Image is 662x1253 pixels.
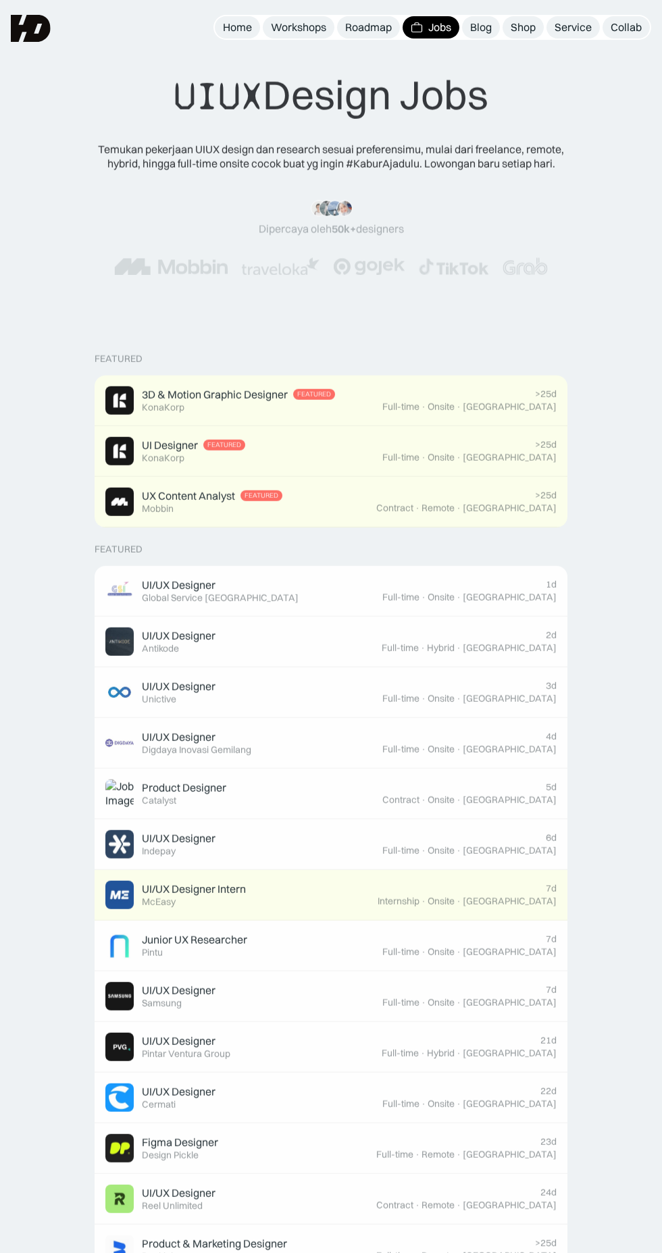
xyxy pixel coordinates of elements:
div: Onsite [428,1098,455,1110]
div: [GEOGRAPHIC_DATA] [463,1098,557,1110]
div: [GEOGRAPHIC_DATA] [463,642,557,654]
div: · [421,592,426,603]
div: 3D & Motion Graphic Designer [142,388,288,402]
img: Job Image [105,488,134,516]
img: Job Image [105,931,134,960]
a: Job ImageUI/UX Designer InternMcEasy7dInternship·Onsite·[GEOGRAPHIC_DATA] [95,870,567,921]
div: · [456,642,461,654]
div: Full-time [382,642,419,654]
div: 2d [546,630,557,641]
div: UI/UX Designer [142,1085,215,1099]
div: Remote [422,1149,455,1160]
div: Featured [95,544,143,555]
img: Job Image [105,729,134,757]
div: 23d [540,1136,557,1148]
a: Job ImageUI/UX DesignerCermati22dFull-time·Onsite·[GEOGRAPHIC_DATA] [95,1073,567,1123]
div: Reel Unlimited [142,1200,203,1212]
div: · [456,401,461,413]
a: Job ImageProduct DesignerCatalyst5dContract·Onsite·[GEOGRAPHIC_DATA] [95,769,567,819]
a: Roadmap [337,16,400,39]
div: 22d [540,1085,557,1097]
div: · [456,1048,461,1059]
div: Onsite [428,896,455,907]
div: Full-time [376,1149,413,1160]
a: Job ImageUI/UX DesignerGlobal Service [GEOGRAPHIC_DATA]1dFull-time·Onsite·[GEOGRAPHIC_DATA] [95,566,567,617]
div: 6d [546,832,557,844]
div: Design Jobs [174,70,488,121]
div: Shop [511,20,536,34]
a: Job Image3D & Motion Graphic DesignerFeaturedKonaKorp>25dFull-time·Onsite·[GEOGRAPHIC_DATA] [95,376,567,426]
img: Job Image [105,1083,134,1112]
div: · [456,503,461,514]
div: UI/UX Designer [142,983,215,998]
div: UI/UX Designer [142,730,215,744]
a: Collab [603,16,650,39]
div: Internship [378,896,419,907]
div: Onsite [428,401,455,413]
img: Job Image [105,779,134,808]
a: Job ImageUI/UX DesignerUnictive3dFull-time·Onsite·[GEOGRAPHIC_DATA] [95,667,567,718]
img: Job Image [105,830,134,859]
div: · [456,592,461,603]
div: [GEOGRAPHIC_DATA] [463,997,557,1008]
div: Onsite [428,946,455,958]
div: 21d [540,1035,557,1046]
a: Job ImageUX Content AnalystFeaturedMobbin>25dContract·Remote·[GEOGRAPHIC_DATA] [95,477,567,528]
div: Dipercaya oleh designers [259,222,404,236]
div: UI/UX Designer Intern [142,882,246,896]
div: Junior UX Researcher [142,933,247,947]
div: Contract [376,1200,413,1211]
div: · [415,1200,420,1211]
div: · [456,845,461,856]
a: Job ImageUI/UX DesignerSamsung7dFull-time·Onsite·[GEOGRAPHIC_DATA] [95,971,567,1022]
div: · [420,642,426,654]
div: · [421,693,426,705]
div: · [421,946,426,958]
div: >25d [535,1237,557,1249]
div: · [421,1098,426,1110]
a: Shop [503,16,544,39]
div: UX Content Analyst [142,489,235,503]
div: Hybrid [427,1048,455,1059]
div: UI/UX Designer [142,629,215,643]
div: Digdaya Inovasi Gemilang [142,744,251,756]
div: UI/UX Designer [142,832,215,846]
div: Full-time [382,592,419,603]
div: Blog [470,20,492,34]
div: Onsite [428,452,455,463]
div: UI/UX Designer [142,1186,215,1200]
div: · [456,946,461,958]
div: McEasy [142,896,176,908]
div: >25d [535,439,557,451]
div: Cermati [142,1099,176,1110]
div: KonaKorp [142,453,184,464]
div: Jobs [428,20,451,34]
div: Full-time [382,946,419,958]
div: Onsite [428,845,455,856]
div: Full-time [382,845,419,856]
a: Job ImageUI/UX DesignerReel Unlimited24dContract·Remote·[GEOGRAPHIC_DATA] [95,1174,567,1225]
div: Full-time [382,401,419,413]
div: 3d [546,680,557,692]
div: [GEOGRAPHIC_DATA] [463,503,557,514]
img: Job Image [105,386,134,415]
div: · [421,452,426,463]
div: [GEOGRAPHIC_DATA] [463,896,557,907]
div: Onsite [428,693,455,705]
div: Full-time [382,744,419,755]
div: UI Designer [142,438,198,453]
div: Full-time [382,452,419,463]
div: · [456,1098,461,1110]
a: Job ImageJunior UX ResearcherPintu7dFull-time·Onsite·[GEOGRAPHIC_DATA] [95,921,567,971]
a: Job ImageFigma DesignerDesign Pickle23dFull-time·Remote·[GEOGRAPHIC_DATA] [95,1123,567,1174]
div: Temukan pekerjaan UIUX design dan research sesuai preferensimu, mulai dari freelance, remote, hyb... [88,143,574,171]
div: Contract [376,503,413,514]
div: 1d [546,579,557,590]
div: 24d [540,1187,557,1198]
img: Job Image [105,577,134,605]
div: · [456,744,461,755]
div: Workshops [271,20,326,34]
div: Unictive [142,694,176,705]
div: 7d [546,934,557,945]
div: UI/UX Designer [142,1034,215,1048]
